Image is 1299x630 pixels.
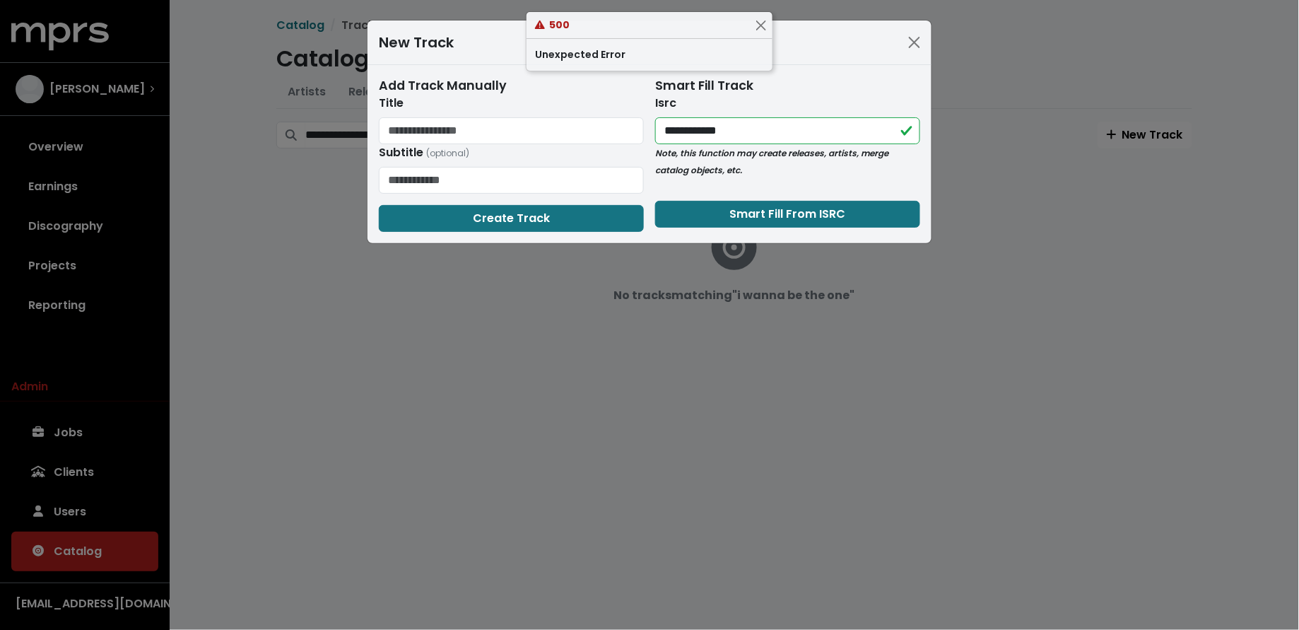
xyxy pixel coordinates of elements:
[379,144,469,161] label: Subtitle
[655,201,920,228] button: Smart Fill From ISRC
[730,206,846,222] span: Smart Fill From ISRC
[426,147,469,159] small: (optional)
[527,39,772,71] div: Unexpected Error
[379,95,404,112] label: Title
[655,76,920,95] div: Smart Fill Track
[549,18,570,32] strong: 500
[379,205,644,232] button: Create Track
[903,31,926,54] button: Close
[379,76,644,95] div: Add Track Manually
[655,95,676,112] label: Isrc
[753,18,768,33] button: Close
[473,210,550,226] span: Create Track
[379,32,454,53] div: New Track
[655,147,889,176] i: Note, this function may create releases, artists, merge catalog objects, etc.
